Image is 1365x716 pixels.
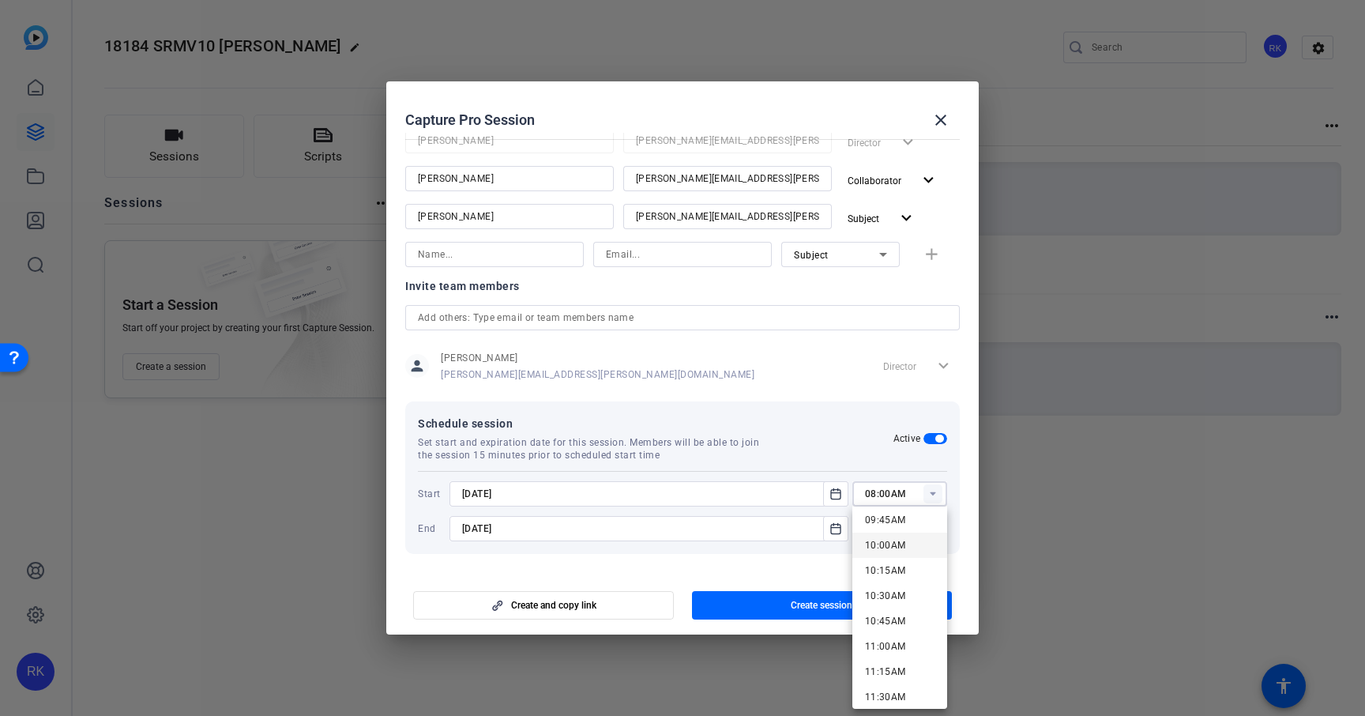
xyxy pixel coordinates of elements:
span: Set start and expiration date for this session. Members will be able to join the session 15 minut... [418,436,774,462]
button: Subject [841,204,923,232]
input: Choose expiration date [462,519,820,538]
input: Choose start date [462,484,820,503]
mat-icon: expand_more [897,209,916,228]
button: Create and copy link [413,591,674,620]
input: Email... [636,131,819,150]
input: Add others: Type email or team members name [418,308,947,327]
span: 11:15AM [865,666,906,677]
input: Name... [418,131,601,150]
span: Create session [791,599,852,612]
span: 11:00AM [865,641,906,652]
span: 11:30AM [865,692,906,703]
span: Subject [848,213,879,224]
span: [PERSON_NAME][EMAIL_ADDRESS][PERSON_NAME][DOMAIN_NAME] [441,368,754,381]
span: 10:30AM [865,590,906,601]
span: Start [418,488,446,500]
div: Capture Pro Session [405,101,960,139]
span: Collaborator [848,175,901,187]
span: Schedule session [418,414,893,433]
input: Email... [636,169,819,188]
span: Subject [794,250,829,261]
input: Name... [418,207,601,226]
mat-icon: expand_more [919,171,938,190]
div: Invite team members [405,277,960,296]
input: Name... [418,245,571,264]
mat-icon: person [405,354,429,378]
span: End [418,522,446,535]
h2: Active [893,432,921,445]
span: 10:15AM [865,565,906,576]
span: [PERSON_NAME] [441,352,754,364]
span: 09:45AM [865,514,906,526]
button: Open calendar [823,481,848,507]
button: Create session [692,591,953,620]
input: Email... [606,245,759,264]
button: Open calendar [823,516,848,541]
mat-icon: close [931,111,950,130]
input: Name... [418,169,601,188]
button: Collaborator [841,166,945,194]
span: 10:45AM [865,616,906,627]
input: Time [865,484,947,503]
span: Create and copy link [511,599,596,612]
span: 10:00AM [865,540,906,551]
input: Email... [636,207,819,226]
